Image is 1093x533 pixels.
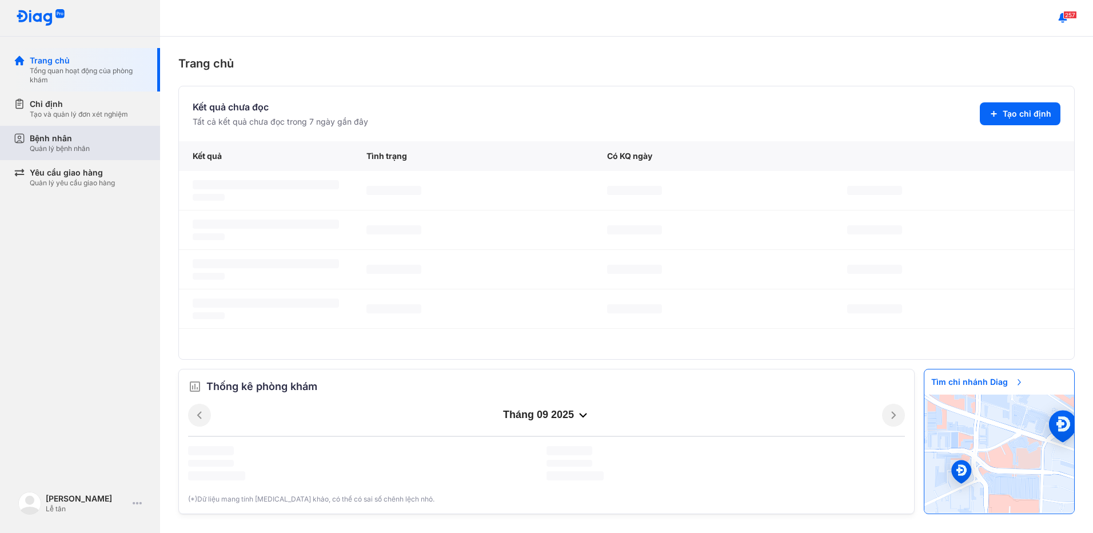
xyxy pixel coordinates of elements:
span: ‌ [366,304,421,313]
span: ‌ [193,180,339,189]
img: order.5a6da16c.svg [188,380,202,393]
span: ‌ [193,273,225,280]
div: Bệnh nhân [30,133,90,144]
span: Tạo chỉ định [1003,108,1051,120]
div: Kết quả [179,141,353,171]
div: Tất cả kết quả chưa đọc trong 7 ngày gần đây [193,116,368,128]
span: ‌ [188,471,245,480]
span: ‌ [193,299,339,308]
div: Tình trạng [353,141,593,171]
div: Kết quả chưa đọc [193,100,368,114]
span: ‌ [546,471,604,480]
span: ‌ [607,186,662,195]
div: Lễ tân [46,504,128,514]
span: ‌ [193,259,339,268]
div: [PERSON_NAME] [46,493,128,504]
span: ‌ [366,186,421,195]
div: Quản lý yêu cầu giao hàng [30,178,115,188]
div: Tổng quan hoạt động của phòng khám [30,66,146,85]
span: ‌ [193,194,225,201]
span: ‌ [847,225,902,234]
div: Yêu cầu giao hàng [30,167,115,178]
img: logo [16,9,65,27]
button: Tạo chỉ định [980,102,1060,125]
div: Trang chủ [178,55,1075,72]
span: 257 [1063,11,1077,19]
span: ‌ [847,265,902,274]
span: ‌ [847,304,902,313]
span: ‌ [546,460,592,467]
span: ‌ [188,460,234,467]
span: ‌ [847,186,902,195]
span: ‌ [607,265,662,274]
div: Chỉ định [30,98,128,110]
span: ‌ [193,312,225,319]
span: Thống kê phòng khám [206,379,317,395]
div: (*)Dữ liệu mang tính [MEDICAL_DATA] khảo, có thể có sai số chênh lệch nhỏ. [188,494,905,504]
span: ‌ [607,304,662,313]
span: ‌ [188,446,234,455]
div: Quản lý bệnh nhân [30,144,90,153]
div: tháng 09 2025 [211,408,882,422]
span: ‌ [193,220,339,229]
span: ‌ [366,265,421,274]
span: Tìm chi nhánh Diag [924,369,1031,395]
img: logo [18,492,41,515]
span: ‌ [366,225,421,234]
span: ‌ [546,446,592,455]
div: Có KQ ngày [593,141,834,171]
span: ‌ [193,233,225,240]
span: ‌ [607,225,662,234]
div: Tạo và quản lý đơn xét nghiệm [30,110,128,119]
div: Trang chủ [30,55,146,66]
